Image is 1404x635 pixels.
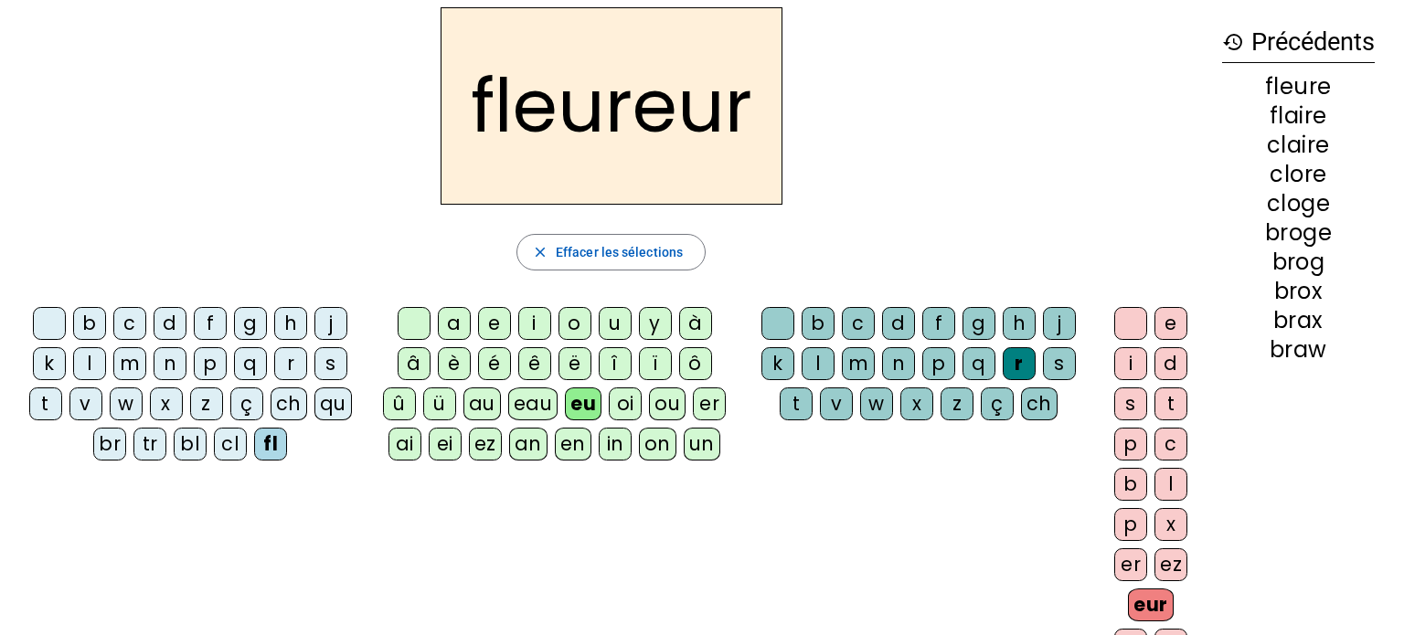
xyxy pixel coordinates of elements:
[73,307,106,340] div: b
[558,307,591,340] div: o
[565,387,601,420] div: eu
[463,387,501,420] div: au
[599,428,632,460] div: in
[532,244,548,260] mat-icon: close
[679,347,712,380] div: ô
[1128,588,1174,621] div: eur
[194,347,227,380] div: p
[478,307,511,340] div: e
[842,307,875,340] div: c
[234,307,267,340] div: g
[214,428,247,460] div: cl
[1154,347,1187,380] div: d
[1154,307,1187,340] div: e
[693,387,726,420] div: er
[438,347,471,380] div: è
[1114,387,1147,420] div: s
[1003,347,1036,380] div: r
[1222,193,1375,215] div: cloge
[639,428,676,460] div: on
[1114,347,1147,380] div: i
[110,387,143,420] div: w
[518,347,551,380] div: ê
[882,307,915,340] div: d
[1043,307,1076,340] div: j
[1222,222,1375,244] div: broge
[113,307,146,340] div: c
[1222,339,1375,361] div: braw
[230,387,263,420] div: ç
[679,307,712,340] div: à
[556,241,683,263] span: Effacer les sélections
[73,347,106,380] div: l
[254,428,287,460] div: fl
[1021,387,1058,420] div: ch
[802,347,835,380] div: l
[882,347,915,380] div: n
[438,307,471,340] div: a
[33,347,66,380] div: k
[508,387,558,420] div: eau
[842,347,875,380] div: m
[469,428,502,460] div: ez
[639,347,672,380] div: ï
[1222,251,1375,273] div: brog
[802,307,835,340] div: b
[441,7,782,205] h2: fleureur
[963,347,995,380] div: q
[981,387,1014,420] div: ç
[820,387,853,420] div: v
[1222,280,1375,302] div: brox
[518,307,551,340] div: i
[190,387,223,420] div: z
[555,428,591,460] div: en
[429,428,462,460] div: ei
[133,428,166,460] div: tr
[963,307,995,340] div: g
[1114,508,1147,541] div: p
[234,347,267,380] div: q
[922,347,955,380] div: p
[194,307,227,340] div: f
[314,347,347,380] div: s
[383,387,416,420] div: û
[314,387,352,420] div: qu
[1222,22,1375,63] h3: Précédents
[684,428,720,460] div: un
[1114,548,1147,581] div: er
[423,387,456,420] div: ü
[113,347,146,380] div: m
[509,428,548,460] div: an
[860,387,893,420] div: w
[639,307,672,340] div: y
[388,428,421,460] div: ai
[558,347,591,380] div: ë
[941,387,973,420] div: z
[314,307,347,340] div: j
[29,387,62,420] div: t
[1114,428,1147,460] div: p
[274,307,307,340] div: h
[154,307,186,340] div: d
[599,307,632,340] div: u
[271,387,307,420] div: ch
[649,387,686,420] div: ou
[900,387,933,420] div: x
[1222,76,1375,98] div: fleure
[922,307,955,340] div: f
[1154,548,1187,581] div: ez
[1154,428,1187,460] div: c
[1222,105,1375,127] div: flaire
[150,387,183,420] div: x
[516,234,706,270] button: Effacer les sélections
[174,428,207,460] div: bl
[93,428,126,460] div: br
[780,387,813,420] div: t
[1222,134,1375,156] div: claire
[1114,468,1147,501] div: b
[609,387,642,420] div: oi
[154,347,186,380] div: n
[69,387,102,420] div: v
[1154,468,1187,501] div: l
[1222,164,1375,185] div: clore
